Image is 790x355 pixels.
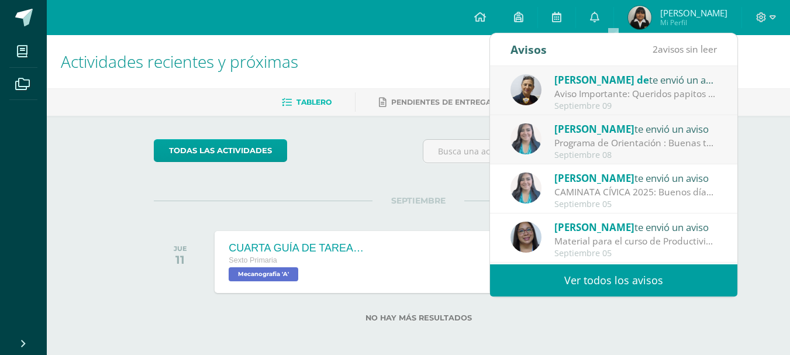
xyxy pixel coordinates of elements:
[510,74,541,105] img: 67f0ede88ef848e2db85819136c0f493.png
[554,235,717,248] div: Material para el curso de Productividad: Para el día lunes debe traer ilustraciones de los animal...
[391,98,491,106] span: Pendientes de entrega
[554,170,717,185] div: te envió un aviso
[423,140,682,163] input: Busca una actividad próxima aquí...
[510,222,541,253] img: 90c3bb5543f2970d9a0839e1ce488333.png
[554,73,649,87] span: [PERSON_NAME] de
[660,18,727,27] span: Mi Perfil
[379,93,491,112] a: Pendientes de entrega
[296,98,332,106] span: Tablero
[174,244,187,253] div: JUE
[554,121,717,136] div: te envió un aviso
[510,123,541,154] img: be92b6c484970536b82811644e40775c.png
[154,139,287,162] a: todas las Actividades
[554,185,717,199] div: CAMINATA CÍVICA 2025: Buenos días queridos padres de familia Esperando se encuentren bien, por es...
[61,50,298,73] span: Actividades recientes y próximas
[554,220,634,234] span: [PERSON_NAME]
[554,136,717,150] div: Programa de Orientación : Buenas tardes estudiantes: Esperando se encuentren bien, por este medio...
[490,264,737,297] a: Ver todos los avisos
[229,267,298,281] span: Mecanografia 'A'
[660,7,727,19] span: [PERSON_NAME]
[554,101,717,111] div: Septiembre 09
[554,171,634,185] span: [PERSON_NAME]
[554,249,717,259] div: Septiembre 05
[510,173,541,204] img: be92b6c484970536b82811644e40775c.png
[653,43,717,56] span: avisos sin leer
[554,72,717,87] div: te envió un aviso
[554,219,717,235] div: te envió un aviso
[174,253,187,267] div: 11
[282,93,332,112] a: Tablero
[628,6,651,29] img: 1ec97ec109bf728e6db32bb2ded31ada.png
[653,43,658,56] span: 2
[229,256,277,264] span: Sexto Primaria
[554,122,634,136] span: [PERSON_NAME]
[554,199,717,209] div: Septiembre 05
[154,313,683,322] label: No hay más resultados
[554,87,717,101] div: Aviso Importante: Queridos papitos por este medio les saludo cordialmente. El motivo de la presen...
[510,33,547,66] div: Avisos
[372,195,464,206] span: SEPTIEMBRE
[554,150,717,160] div: Septiembre 08
[229,242,369,254] div: CUARTA GUÍA DE TAREAS DEL CUARTO BIMESTRE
